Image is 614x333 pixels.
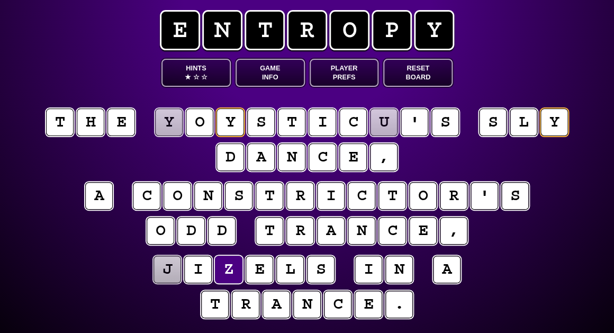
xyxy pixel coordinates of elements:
puzzle-tile: t [201,291,229,318]
puzzle-tile: a [317,217,345,245]
puzzle-tile: t [378,182,406,210]
puzzle-tile: s [431,109,459,136]
puzzle-tile: c [133,182,160,210]
puzzle-tile: n [385,256,413,283]
puzzle-tile: c [339,109,367,136]
puzzle-tile: t [256,217,283,245]
button: GameInfo [236,59,305,87]
puzzle-tile: e [409,217,437,245]
span: r [287,10,327,50]
puzzle-tile: e [246,256,273,283]
puzzle-tile: r [286,182,314,210]
puzzle-tile: l [276,256,304,283]
puzzle-tile: . [385,291,413,318]
puzzle-tile: i [317,182,345,210]
span: ☆ [193,73,199,82]
puzzle-tile: ' [401,109,428,136]
puzzle-tile: s [479,109,507,136]
button: ResetBoard [383,59,453,87]
span: n [202,10,242,50]
puzzle-tile: a [263,291,290,318]
puzzle-tile: e [107,109,135,136]
puzzle-tile: n [194,182,222,210]
puzzle-tile: a [433,256,460,283]
span: ☆ [201,73,207,82]
puzzle-tile: e [339,143,367,171]
puzzle-tile: t [46,109,74,136]
puzzle-tile: e [355,291,382,318]
span: ★ [185,73,191,82]
puzzle-tile: n [293,291,321,318]
puzzle-tile: c [324,291,351,318]
span: t [245,10,285,50]
puzzle-tile: a [247,143,275,171]
puzzle-tile: u [370,109,398,136]
puzzle-tile: l [510,109,537,136]
puzzle-tile: c [309,143,336,171]
puzzle-tile: , [440,217,467,245]
puzzle-tile: y [155,109,183,136]
puzzle-tile: d [216,143,244,171]
puzzle-tile: t [256,182,283,210]
span: y [414,10,454,50]
puzzle-tile: t [278,109,305,136]
span: e [160,10,200,50]
puzzle-tile: n [348,217,375,245]
puzzle-tile: i [184,256,212,283]
puzzle-tile: ' [471,182,498,210]
puzzle-tile: o [409,182,437,210]
puzzle-tile: , [370,143,398,171]
puzzle-tile: o [186,109,213,136]
puzzle-tile: d [177,217,205,245]
puzzle-tile: r [440,182,467,210]
puzzle-tile: h [77,109,104,136]
span: o [329,10,369,50]
puzzle-tile: s [501,182,529,210]
puzzle-tile: i [309,109,336,136]
puzzle-tile: a [85,182,113,210]
puzzle-tile: r [232,291,259,318]
puzzle-tile: c [378,217,406,245]
puzzle-tile: z [215,256,242,283]
puzzle-tile: r [286,217,314,245]
button: Hints★ ☆ ☆ [161,59,231,87]
span: p [372,10,412,50]
puzzle-tile: i [355,256,382,283]
puzzle-tile: s [225,182,252,210]
button: PlayerPrefs [310,59,379,87]
puzzle-tile: j [153,256,181,283]
puzzle-tile: d [208,217,236,245]
puzzle-tile: c [348,182,375,210]
puzzle-tile: n [278,143,305,171]
puzzle-tile: o [147,217,174,245]
puzzle-tile: s [307,256,335,283]
puzzle-tile: o [164,182,191,210]
puzzle-tile: s [247,109,275,136]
